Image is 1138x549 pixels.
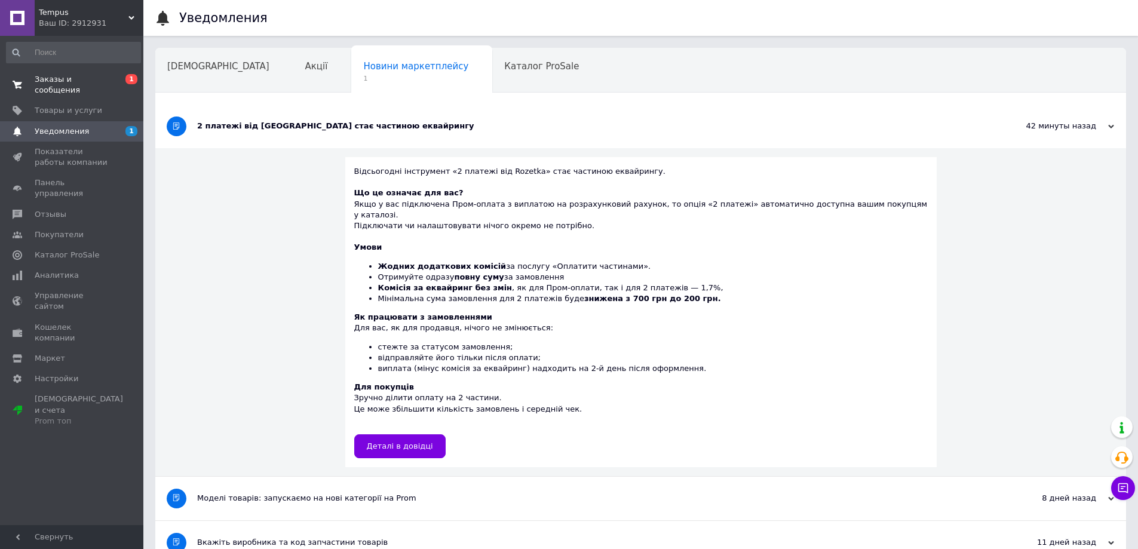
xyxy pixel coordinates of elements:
span: Каталог ProSale [504,61,579,72]
span: Маркет [35,353,65,364]
div: 2 платежі від [GEOGRAPHIC_DATA] стає частиною еквайрингу [197,121,995,131]
span: Деталі в довідці [367,441,433,450]
div: Зручно ділити оплату на 2 частини. Це може збільшити кількість замовлень і середній чек. [354,382,928,425]
h1: Уведомления [179,11,268,25]
li: відправляйте його тільки після оплати; [378,352,928,363]
div: Вкажіть виробника та код запчастини товарів [197,537,995,548]
b: Комісія за еквайринг без змін [378,283,513,292]
span: Управление сайтом [35,290,111,312]
span: Заказы и сообщения [35,74,111,96]
li: стежте за статусом замовлення; [378,342,928,352]
span: 1 [363,74,468,83]
button: Чат с покупателем [1111,476,1135,500]
span: [DEMOGRAPHIC_DATA] и счета [35,394,123,427]
div: 8 дней назад [995,493,1114,504]
div: Prom топ [35,416,123,427]
span: Каталог ProSale [35,250,99,260]
b: Для покупців [354,382,414,391]
span: Tempus [39,7,128,18]
span: 1 [125,74,137,84]
div: Якщо у вас підключена Пром-оплата з виплатою на розрахунковий рахунок, то опція «2 платежі» автом... [354,188,928,231]
b: Жодних додаткових комісій [378,262,507,271]
span: 1 [125,126,137,136]
b: знижена з 700 грн до 200 грн. [584,294,721,303]
b: Умови [354,243,382,252]
li: виплата (мінус комісія за еквайринг) надходить на 2-й день після оформлення. [378,363,928,374]
span: Акції [305,61,328,72]
li: , як для Пром-оплати, так і для 2 платежів — 1,7%, [378,283,928,293]
b: Як працювати з замовленнями [354,312,492,321]
a: Деталі в довідці [354,434,446,458]
div: Моделі товарів: запускаємо на нові категорії на Prom [197,493,995,504]
div: Відсьогодні інструмент «2 платежі від Rozetka» стає частиною еквайрингу. [354,166,928,188]
div: Ваш ID: 2912931 [39,18,143,29]
span: Показатели работы компании [35,146,111,168]
span: Новини маркетплейсу [363,61,468,72]
span: [DEMOGRAPHIC_DATA] [167,61,269,72]
span: Покупатели [35,229,84,240]
b: повну суму [454,272,504,281]
span: Панель управления [35,177,111,199]
input: Поиск [6,42,141,63]
li: Отримуйте одразу за замовлення [378,272,928,283]
div: 11 дней назад [995,537,1114,548]
span: Аналитика [35,270,79,281]
div: Для вас, як для продавця, нічого не змінюється: [354,312,928,374]
div: 42 минуты назад [995,121,1114,131]
b: Що це означає для вас? [354,188,464,197]
span: Товары и услуги [35,105,102,116]
span: Настройки [35,373,78,384]
li: Мінімальна сума замовлення для 2 платежів буде [378,293,928,304]
span: Отзывы [35,209,66,220]
span: Уведомления [35,126,89,137]
span: Кошелек компании [35,322,111,343]
li: за послугу «Оплатити частинами». [378,261,928,272]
